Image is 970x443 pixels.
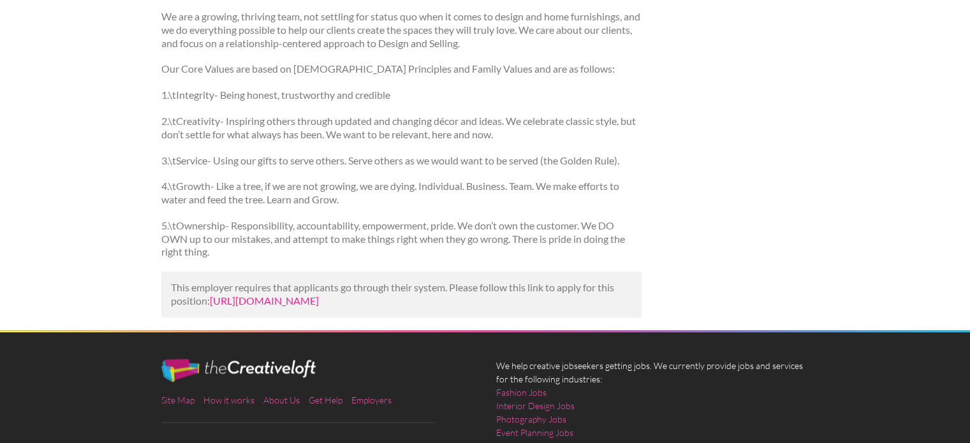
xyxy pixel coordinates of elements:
[210,294,319,307] a: [URL][DOMAIN_NAME]
[496,412,566,426] a: Photography Jobs
[161,395,195,405] a: Site Map
[203,395,254,405] a: How it works
[161,219,642,259] p: 5.\tOwnership- Responsibility, accountability, empowerment, pride. We don’t own the customer. We ...
[496,386,547,399] a: Fashion Jobs
[351,395,392,405] a: Employers
[496,399,575,412] a: Interior Design Jobs
[171,281,632,308] p: This employer requires that applicants go through their system. Please follow this link to apply ...
[263,395,300,405] a: About Us
[161,180,642,207] p: 4.\tGrowth- Like a tree, if we are not growing, we are dying. Individual. Business. Team. We make...
[161,154,642,168] p: 3.\tService- Using our gifts to serve others. Serve others as we would want to be served (the Gol...
[161,62,642,76] p: Our Core Values are based on [DEMOGRAPHIC_DATA] Principles and Family Values and are as follows:
[161,89,642,102] p: 1.\tIntegrity- Being honest, trustworthy and credible
[496,426,573,439] a: Event Planning Jobs
[161,359,316,382] img: The Creative Loft
[161,10,642,50] p: We are a growing, thriving team, not settling for status quo when it comes to design and home fur...
[309,395,342,405] a: Get Help
[161,115,642,142] p: 2.\tCreativity- Inspiring others through updated and changing décor and ideas. We celebrate class...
